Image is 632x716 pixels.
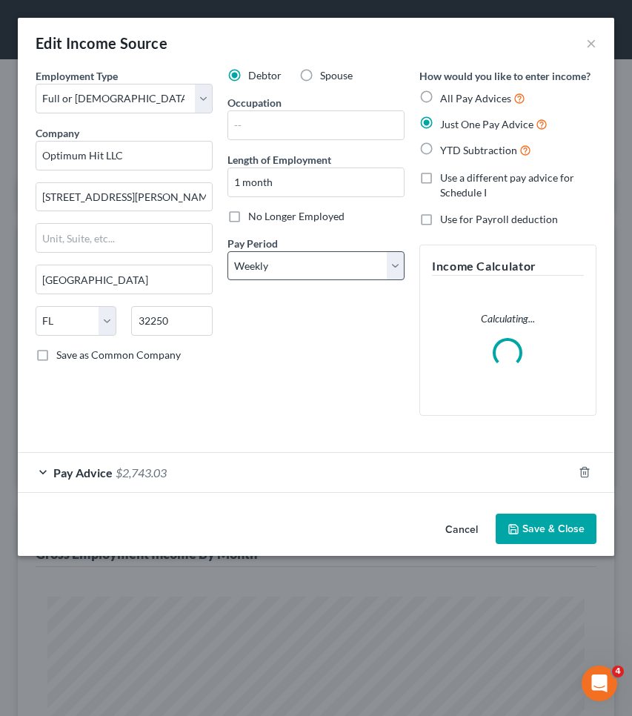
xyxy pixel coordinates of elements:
label: How would you like to enter income? [419,68,591,84]
span: Debtor [248,69,282,82]
span: All Pay Advices [440,92,511,105]
span: YTD Subtraction [440,144,517,156]
span: Pay Advice [53,465,113,480]
input: -- [228,111,404,139]
button: × [586,34,596,52]
span: Employment Type [36,70,118,82]
span: 4 [612,666,624,677]
input: Unit, Suite, etc... [36,224,212,252]
span: Save as Common Company [56,348,181,361]
button: Cancel [433,515,490,545]
button: Save & Close [496,514,596,545]
p: Calculating... [432,311,584,326]
span: $2,743.03 [116,465,167,480]
span: Company [36,127,79,139]
iframe: Intercom live chat [582,666,617,701]
label: Length of Employment [227,152,331,168]
span: No Longer Employed [248,210,345,222]
input: Search company by name... [36,141,213,170]
input: ex: 2 years [228,168,404,196]
span: Use a different pay advice for Schedule I [440,171,574,199]
label: Occupation [227,95,282,110]
div: Edit Income Source [36,33,167,53]
input: Enter zip... [131,306,212,336]
span: Use for Payroll deduction [440,213,558,225]
input: Enter city... [36,265,212,294]
input: Enter address... [36,183,212,211]
span: Spouse [320,69,353,82]
h5: Income Calculator [432,257,584,276]
span: Just One Pay Advice [440,118,533,130]
span: Pay Period [227,237,278,250]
